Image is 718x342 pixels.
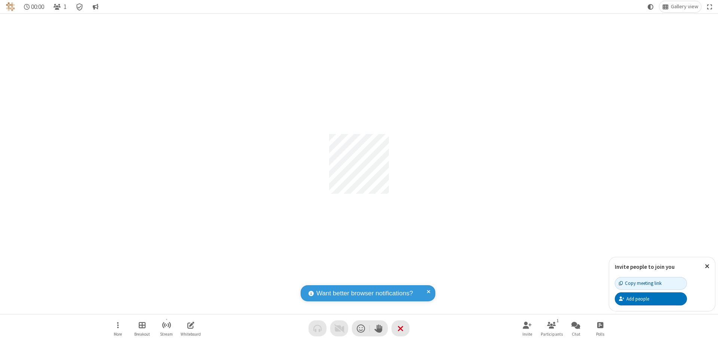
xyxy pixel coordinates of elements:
[330,320,348,336] button: Video
[131,318,153,339] button: Manage Breakout Rooms
[522,332,532,336] span: Invite
[671,4,698,10] span: Gallery view
[64,3,67,10] span: 1
[73,1,87,12] div: Meeting details Encryption enabled
[392,320,409,336] button: End or leave meeting
[619,280,662,287] div: Copy meeting link
[114,332,122,336] span: More
[31,3,44,10] span: 00:00
[659,1,701,12] button: Change layout
[160,332,173,336] span: Stream
[615,292,687,305] button: Add people
[555,317,561,324] div: 1
[107,318,129,339] button: Open menu
[181,332,201,336] span: Whiteboard
[541,332,563,336] span: Participants
[89,1,101,12] button: Conversation
[615,277,687,290] button: Copy meeting link
[179,318,202,339] button: Open shared whiteboard
[704,1,715,12] button: Fullscreen
[565,318,587,339] button: Open chat
[699,257,715,276] button: Close popover
[21,1,47,12] div: Timer
[589,318,611,339] button: Open poll
[6,2,15,11] img: QA Selenium DO NOT DELETE OR CHANGE
[572,332,580,336] span: Chat
[309,320,326,336] button: Audio problem - check your Internet connection or call by phone
[615,263,675,270] label: Invite people to join you
[316,289,413,298] span: Want better browser notifications?
[50,1,70,12] button: Open participant list
[516,318,538,339] button: Invite participants (⌘+Shift+I)
[352,320,370,336] button: Send a reaction
[596,332,604,336] span: Polls
[134,332,150,336] span: Breakout
[540,318,563,339] button: Open participant list
[645,1,657,12] button: Using system theme
[370,320,388,336] button: Raise hand
[155,318,178,339] button: Start streaming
